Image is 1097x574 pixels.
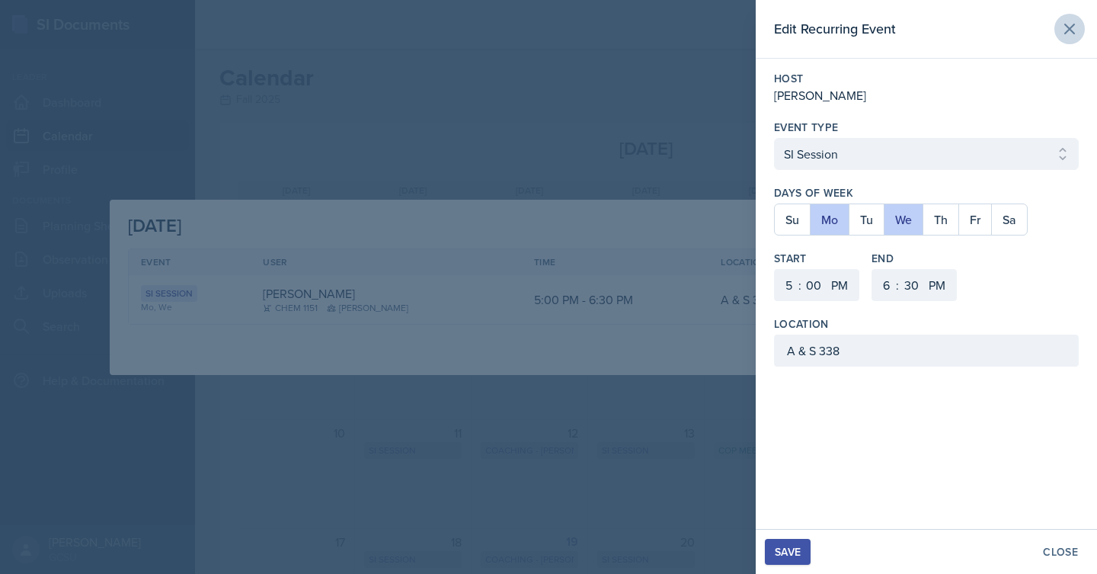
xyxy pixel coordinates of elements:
[775,546,801,558] div: Save
[991,204,1027,235] button: Sa
[774,120,839,135] label: Event Type
[774,251,859,266] label: Start
[775,204,810,235] button: Su
[774,316,829,332] label: Location
[896,276,899,294] div: :
[923,204,958,235] button: Th
[774,185,1079,200] label: Days of Week
[958,204,991,235] button: Fr
[849,204,884,235] button: Tu
[774,335,1079,367] input: Enter location
[884,204,923,235] button: We
[774,71,1079,86] label: Host
[798,276,801,294] div: :
[774,18,896,40] h2: Edit Recurring Event
[810,204,849,235] button: Mo
[765,539,811,565] button: Save
[1043,546,1078,558] div: Close
[774,86,1079,104] div: [PERSON_NAME]
[872,251,957,266] label: End
[1033,539,1088,565] button: Close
